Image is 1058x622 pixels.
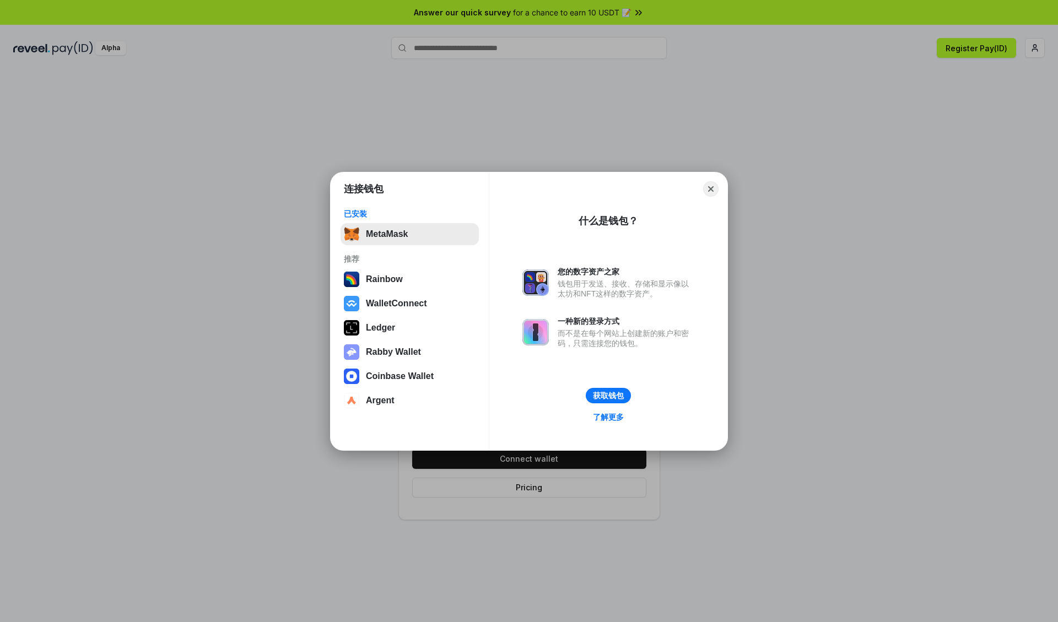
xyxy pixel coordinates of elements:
[522,269,549,296] img: svg+xml,%3Csvg%20xmlns%3D%22http%3A%2F%2Fwww.w3.org%2F2000%2Fsvg%22%20fill%3D%22none%22%20viewBox...
[344,369,359,384] img: svg+xml,%3Csvg%20width%3D%2228%22%20height%3D%2228%22%20viewBox%3D%220%200%2028%2028%22%20fill%3D...
[558,267,694,277] div: 您的数字资产之家
[522,319,549,345] img: svg+xml,%3Csvg%20xmlns%3D%22http%3A%2F%2Fwww.w3.org%2F2000%2Fsvg%22%20fill%3D%22none%22%20viewBox...
[558,316,694,326] div: 一种新的登录方式
[366,274,403,284] div: Rainbow
[366,347,421,357] div: Rabby Wallet
[586,388,631,403] button: 获取钱包
[366,371,434,381] div: Coinbase Wallet
[366,299,427,309] div: WalletConnect
[344,272,359,287] img: svg+xml,%3Csvg%20width%3D%22120%22%20height%3D%22120%22%20viewBox%3D%220%200%20120%20120%22%20fil...
[341,390,479,412] button: Argent
[341,293,479,315] button: WalletConnect
[344,344,359,360] img: svg+xml,%3Csvg%20xmlns%3D%22http%3A%2F%2Fwww.w3.org%2F2000%2Fsvg%22%20fill%3D%22none%22%20viewBox...
[366,396,395,405] div: Argent
[579,214,638,228] div: 什么是钱包？
[344,393,359,408] img: svg+xml,%3Csvg%20width%3D%2228%22%20height%3D%2228%22%20viewBox%3D%220%200%2028%2028%22%20fill%3D...
[586,410,630,424] a: 了解更多
[344,320,359,336] img: svg+xml,%3Csvg%20xmlns%3D%22http%3A%2F%2Fwww.w3.org%2F2000%2Fsvg%22%20width%3D%2228%22%20height%3...
[344,226,359,242] img: svg+xml,%3Csvg%20fill%3D%22none%22%20height%3D%2233%22%20viewBox%3D%220%200%2035%2033%22%20width%...
[341,223,479,245] button: MetaMask
[558,279,694,299] div: 钱包用于发送、接收、存储和显示像以太坊和NFT这样的数字资产。
[703,181,719,197] button: Close
[366,229,408,239] div: MetaMask
[341,341,479,363] button: Rabby Wallet
[341,268,479,290] button: Rainbow
[366,323,395,333] div: Ledger
[558,328,694,348] div: 而不是在每个网站上创建新的账户和密码，只需连接您的钱包。
[344,182,384,196] h1: 连接钱包
[344,254,476,264] div: 推荐
[344,296,359,311] img: svg+xml,%3Csvg%20width%3D%2228%22%20height%3D%2228%22%20viewBox%3D%220%200%2028%2028%22%20fill%3D...
[593,391,624,401] div: 获取钱包
[344,209,476,219] div: 已安装
[593,412,624,422] div: 了解更多
[341,317,479,339] button: Ledger
[341,365,479,387] button: Coinbase Wallet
